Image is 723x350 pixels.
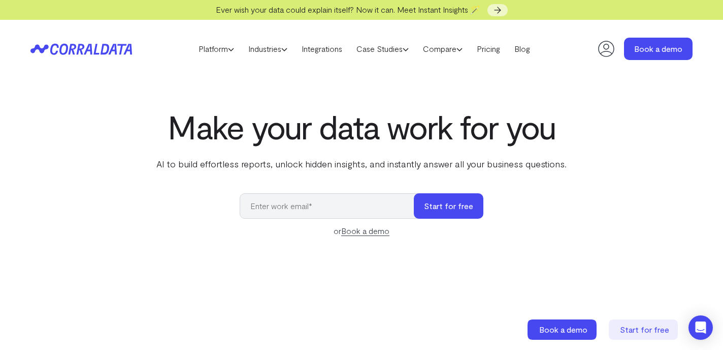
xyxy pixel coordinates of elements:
[154,108,569,145] h1: Make your data work for you
[416,41,470,56] a: Compare
[216,5,480,14] span: Ever wish your data could explain itself? Now it can. Meet Instant Insights 🪄
[688,315,713,340] div: Open Intercom Messenger
[191,41,241,56] a: Platform
[341,226,389,236] a: Book a demo
[414,193,483,219] button: Start for free
[507,41,537,56] a: Blog
[609,319,680,340] a: Start for free
[294,41,349,56] a: Integrations
[154,157,569,170] p: AI to build effortless reports, unlock hidden insights, and instantly answer all your business qu...
[349,41,416,56] a: Case Studies
[240,193,424,219] input: Enter work email*
[240,225,483,237] div: or
[470,41,507,56] a: Pricing
[620,325,669,334] span: Start for free
[241,41,294,56] a: Industries
[528,319,599,340] a: Book a demo
[624,38,693,60] a: Book a demo
[539,325,587,334] span: Book a demo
